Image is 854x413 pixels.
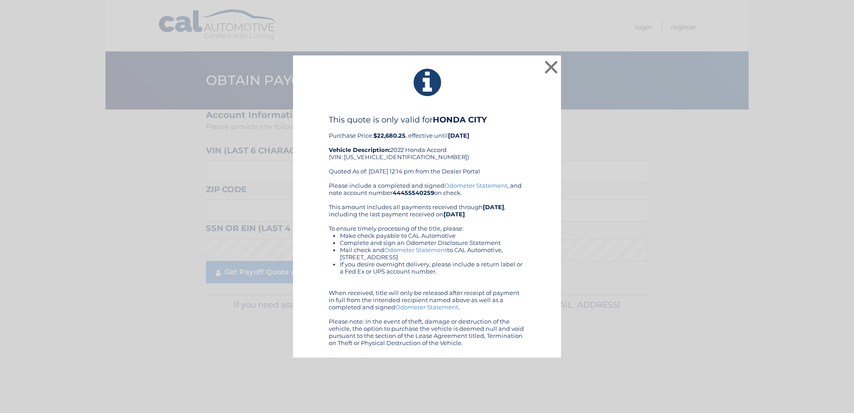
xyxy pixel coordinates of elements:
[329,182,525,346] div: Please include a completed and signed , and note account number on check. This amount includes al...
[329,115,525,125] h4: This quote is only valid for
[395,303,458,311] a: Odometer Statement
[393,189,434,196] b: 44455540259
[384,246,447,253] a: Odometer Statement
[329,115,525,182] div: Purchase Price: , effective until 2022 Honda Accord (VIN: [US_VEHICLE_IDENTIFICATION_NUMBER]) Quo...
[448,132,469,139] b: [DATE]
[444,182,507,189] a: Odometer Statement
[373,132,406,139] b: $22,680.25
[340,239,525,246] li: Complete and sign an Odometer Disclosure Statement
[340,261,525,275] li: If you desire overnight delivery, please include a return label or a Fed Ex or UPS account number.
[433,115,487,125] b: HONDA CITY
[329,146,390,153] strong: Vehicle Description:
[340,246,525,261] li: Mail check and to CAL Automotive, [STREET_ADDRESS]
[542,58,560,76] button: ×
[483,203,504,211] b: [DATE]
[444,211,465,218] b: [DATE]
[340,232,525,239] li: Make check payable to CAL Automotive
